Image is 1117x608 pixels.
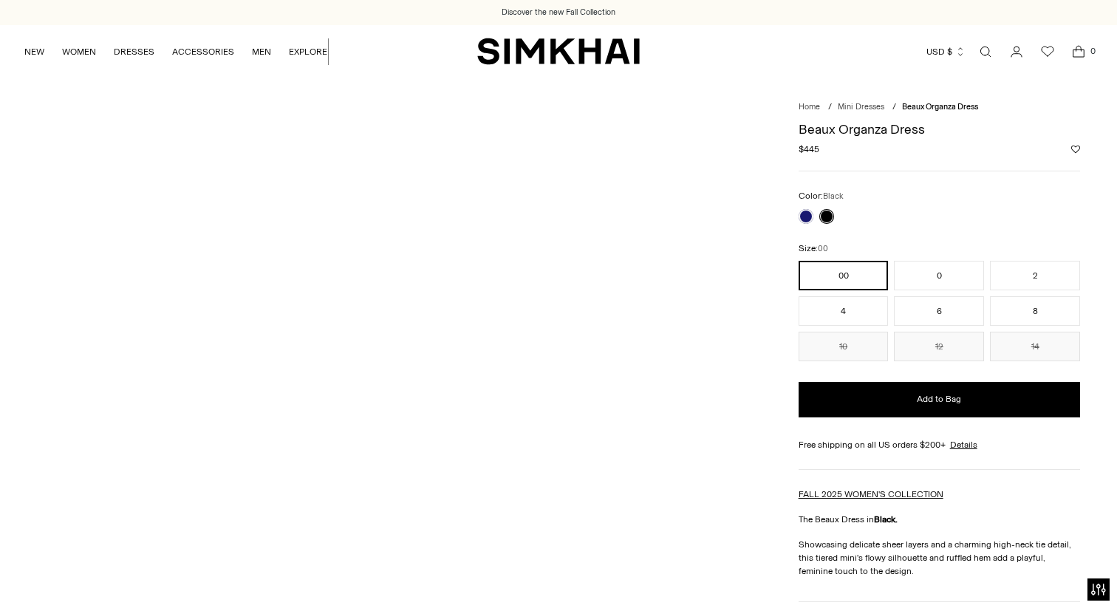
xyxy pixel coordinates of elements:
a: WOMEN [62,35,96,68]
span: 00 [818,244,828,253]
a: Home [799,102,820,112]
a: FALL 2025 WOMEN'S COLLECTION [799,489,943,499]
strong: Black. [874,514,898,525]
button: USD $ [926,35,966,68]
button: Add to Wishlist [1071,145,1080,154]
label: Size: [799,242,828,256]
a: ACCESSORIES [172,35,234,68]
span: 0 [1086,44,1099,58]
a: Go to the account page [1002,37,1031,66]
a: DRESSES [114,35,154,68]
a: Wishlist [1033,37,1062,66]
p: The Beaux Dress in [799,513,1080,526]
a: Open cart modal [1064,37,1093,66]
p: Showcasing delicate sheer layers and a charming high-neck tie detail, this tiered mini's flowy si... [799,538,1080,578]
div: Free shipping on all US orders $200+ [799,438,1080,451]
button: 2 [990,261,1080,290]
a: Mini Dresses [838,102,884,112]
button: 6 [894,296,984,326]
a: NEW [24,35,44,68]
button: 10 [799,332,889,361]
h1: Beaux Organza Dress [799,123,1080,136]
span: Add to Bag [917,393,961,406]
div: / [892,101,896,114]
div: / [828,101,832,114]
a: Discover the new Fall Collection [502,7,615,18]
span: Black [823,191,844,201]
button: 4 [799,296,889,326]
a: Details [950,438,977,451]
button: Add to Bag [799,382,1080,417]
label: Color: [799,189,844,203]
a: EXPLORE [289,35,327,68]
span: Beaux Organza Dress [902,102,978,112]
button: 8 [990,296,1080,326]
a: Open search modal [971,37,1000,66]
a: MEN [252,35,271,68]
span: $445 [799,143,819,156]
button: 14 [990,332,1080,361]
nav: breadcrumbs [799,101,1080,114]
a: SIMKHAI [477,37,640,66]
button: 00 [799,261,889,290]
button: 12 [894,332,984,361]
button: 0 [894,261,984,290]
